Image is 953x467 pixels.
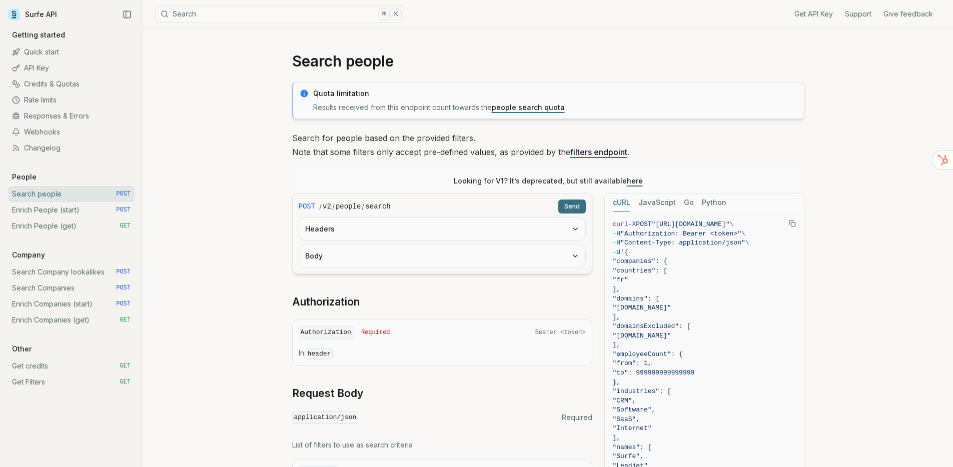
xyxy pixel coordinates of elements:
h1: Search people [292,52,804,70]
span: -X [628,220,636,228]
button: Go [684,193,694,212]
code: application/json [292,411,359,424]
button: Send [558,199,586,213]
a: Changelog [8,140,135,156]
span: GET [120,316,131,324]
span: "names": [ [613,443,652,451]
span: "to": 999999999999999 [613,369,695,376]
span: "[DOMAIN_NAME]" [613,304,671,311]
span: "fr" [613,276,628,283]
span: "employeeCount": { [613,350,683,358]
span: "domains": [ [613,295,660,302]
code: people [336,201,361,211]
span: ], [613,285,621,293]
p: Quota limitation [313,88,798,98]
span: / [332,201,335,211]
span: }, [613,378,621,386]
a: Search Companies POST [8,280,135,296]
a: Search Company lookalikes POST [8,264,135,280]
span: GET [120,362,131,370]
span: -d [613,248,621,256]
a: Get API Key [794,9,833,19]
span: "Authorization: Bearer <token>" [620,230,741,237]
span: POST [116,284,131,292]
a: Support [845,9,871,19]
a: people search quota [492,103,565,111]
span: \ [730,220,734,228]
p: Getting started [8,30,69,40]
a: Get Filters GET [8,374,135,390]
a: Get credits GET [8,358,135,374]
button: Copy Text [785,216,800,231]
p: In: [299,348,586,359]
code: header [306,348,333,359]
span: Bearer <token> [535,328,586,336]
p: Company [8,250,49,260]
a: Rate limits [8,92,135,108]
a: Surfe API [8,7,57,22]
span: POST [636,220,651,228]
a: Give feedback [883,9,933,19]
a: Enrich People (start) POST [8,202,135,218]
span: -H [613,239,621,246]
button: Search⌘K [155,5,405,23]
span: \ [745,239,749,246]
span: ], [613,313,621,321]
span: '{ [620,248,628,256]
button: Collapse Sidebar [120,7,135,22]
a: Enrich Companies (start) POST [8,296,135,312]
span: "[URL][DOMAIN_NAME]" [652,220,730,228]
a: Request Body [292,386,363,400]
span: POST [299,201,316,211]
a: Authorization [292,295,360,309]
button: cURL [613,193,630,212]
span: "companies": { [613,257,667,265]
span: "Content-Type: application/json" [620,239,745,246]
code: v2 [323,201,331,211]
span: / [319,201,322,211]
a: Webhooks [8,124,135,140]
span: "[DOMAIN_NAME]" [613,332,671,339]
a: Quick start [8,44,135,60]
span: -H [613,230,621,237]
p: List of filters to use as search criteria [292,440,592,450]
a: API Key [8,60,135,76]
span: curl [613,220,628,228]
span: ], [613,341,621,348]
span: GET [120,222,131,230]
code: Authorization [299,326,353,339]
span: POST [116,300,131,308]
span: "domainsExcluded": [ [613,322,691,330]
span: "Software", [613,406,656,413]
span: POST [116,206,131,214]
a: Enrich Companies (get) GET [8,312,135,328]
p: Search for people based on the provided filters. Note that some filters only accept pre-defined v... [292,131,804,159]
a: Credits & Quotas [8,76,135,92]
span: ], [613,434,621,441]
p: Results received from this endpoint count towards the [313,102,798,112]
span: POST [116,190,131,198]
span: "Internet" [613,424,652,432]
span: Required [562,412,592,422]
kbd: ⌘ [378,8,389,19]
button: Headers [299,218,585,240]
p: Other [8,344,36,354]
p: Looking for V1? It’s deprecated, but still available [454,176,643,186]
span: "industries": [ [613,387,671,395]
a: filters endpoint [570,147,627,157]
span: GET [120,378,131,386]
kbd: K [391,8,402,19]
p: People [8,172,41,182]
span: / [362,201,364,211]
span: "Surfe", [613,452,644,460]
button: JavaScript [638,193,676,212]
span: POST [116,268,131,276]
span: "countries": [ [613,267,667,274]
span: Required [361,328,390,336]
a: Search people POST [8,186,135,202]
span: "SaaS", [613,415,640,423]
button: Body [299,245,585,267]
span: "CRM", [613,397,636,404]
code: search [365,201,390,211]
button: Python [702,193,726,212]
